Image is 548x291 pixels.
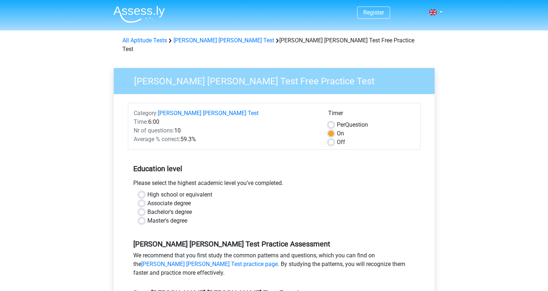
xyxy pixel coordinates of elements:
[173,37,274,44] a: [PERSON_NAME] [PERSON_NAME] Test
[128,135,323,144] div: 59.3%
[125,73,429,87] h3: [PERSON_NAME] [PERSON_NAME] Test Free Practice Test
[134,118,148,125] span: Time:
[128,179,421,190] div: Please select the highest academic level you’ve completed.
[158,110,259,117] a: [PERSON_NAME] [PERSON_NAME] Test
[147,208,192,216] label: Bachelor's degree
[128,251,421,280] div: We recommend that you first study the common patterns and questions, which you can find on the . ...
[147,216,187,225] label: Master's degree
[337,129,344,138] label: On
[120,36,429,54] div: [PERSON_NAME] [PERSON_NAME] Test Free Practice Test
[122,37,167,44] a: All Aptitude Tests
[113,6,165,23] img: Assessly
[128,126,323,135] div: 10
[133,161,415,176] h5: Education level
[337,121,345,128] span: Per
[133,240,415,248] h5: [PERSON_NAME] [PERSON_NAME] Test Practice Assessment
[134,127,174,134] span: Nr of questions:
[141,261,278,267] a: [PERSON_NAME] [PERSON_NAME] Test practice page
[337,121,368,129] label: Question
[128,118,323,126] div: 6:00
[147,199,191,208] label: Associate degree
[328,109,415,121] div: Timer
[134,136,180,143] span: Average % correct:
[134,110,158,117] span: Category:
[363,9,384,16] a: Register
[337,138,345,147] label: Off
[147,190,212,199] label: High school or equivalent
